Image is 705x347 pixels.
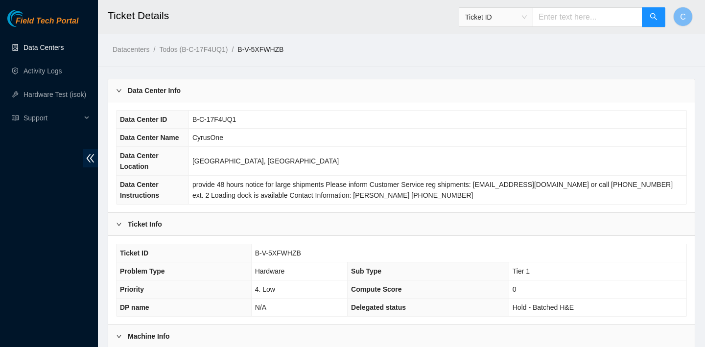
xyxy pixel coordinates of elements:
span: Hardware [255,267,285,275]
span: B-C-17F4UQ1 [192,116,236,123]
span: 4. Low [255,285,275,293]
span: Delegated status [351,303,406,311]
span: CyrusOne [192,134,223,141]
span: Data Center Name [120,134,179,141]
span: / [153,46,155,53]
button: C [673,7,693,26]
span: Data Center Location [120,152,159,170]
button: search [642,7,665,27]
span: Data Center Instructions [120,181,159,199]
a: Activity Logs [23,67,62,75]
span: C [680,11,686,23]
span: Problem Type [120,267,165,275]
a: Data Centers [23,44,64,51]
div: Data Center Info [108,79,695,102]
span: 0 [513,285,517,293]
span: Priority [120,285,144,293]
span: Sub Type [351,267,381,275]
span: read [12,115,19,121]
span: Ticket ID [465,10,527,24]
span: Tier 1 [513,267,530,275]
span: right [116,221,122,227]
span: provide 48 hours notice for large shipments Please inform Customer Service reg shipments: [EMAIL_... [192,181,673,199]
span: search [650,13,658,22]
span: right [116,88,122,93]
a: Akamai TechnologiesField Tech Portal [7,18,78,30]
span: / [232,46,234,53]
span: Support [23,108,81,128]
span: Data Center ID [120,116,167,123]
span: DP name [120,303,149,311]
span: Field Tech Portal [16,17,78,26]
input: Enter text here... [533,7,642,27]
span: [GEOGRAPHIC_DATA], [GEOGRAPHIC_DATA] [192,157,339,165]
span: Ticket ID [120,249,148,257]
b: Ticket Info [128,219,162,230]
a: Todos (B-C-17F4UQ1) [159,46,228,53]
span: right [116,333,122,339]
a: Datacenters [113,46,149,53]
a: Hardware Test (isok) [23,91,86,98]
img: Akamai Technologies [7,10,49,27]
span: N/A [255,303,266,311]
div: Ticket Info [108,213,695,235]
span: B-V-5XFWHZB [255,249,301,257]
span: Hold - Batched H&E [513,303,574,311]
span: double-left [83,149,98,167]
a: B-V-5XFWHZB [237,46,283,53]
b: Machine Info [128,331,170,342]
b: Data Center Info [128,85,181,96]
span: Compute Score [351,285,401,293]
